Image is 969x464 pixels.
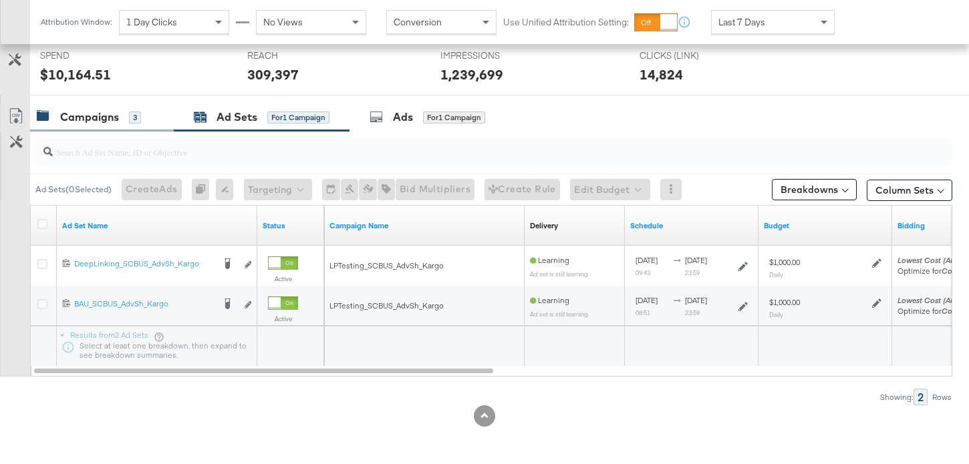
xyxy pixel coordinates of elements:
span: 1 Day Clicks [126,16,177,28]
span: IMPRESSIONS [440,49,541,62]
sub: 08:51 [636,308,650,316]
a: Your Ad Set name. [62,220,252,231]
sub: Ad set is still learning. [530,270,589,278]
div: 2 [914,389,928,405]
sub: Ad set is still learning. [530,310,589,318]
div: BAU_SCBUS_AdvSh_Kargo [74,298,213,309]
span: [DATE] [685,295,707,305]
span: SPEND [40,49,140,62]
div: 309,397 [247,65,299,84]
a: Shows the current state of your Ad Set. [263,220,319,231]
div: DeepLinking_SCBUS_AdvSh_Kargo [74,258,213,269]
div: Showing: [879,393,914,402]
div: Ad Sets [217,109,257,125]
button: Breakdowns [772,179,857,200]
span: Last 7 Days [718,16,765,28]
sub: Daily [769,310,783,318]
span: No Views [263,16,303,28]
div: for 1 Campaign [423,111,485,124]
span: Learning [530,295,569,305]
span: Conversion [394,16,442,28]
label: Use Unified Attribution Setting: [503,16,629,29]
a: Reflects the ability of your Ad Set to achieve delivery based on ad states, schedule and budget. [530,220,558,231]
div: Delivery [530,220,558,231]
a: BAU_SCBUS_AdvSh_Kargo [74,298,213,312]
div: Attribution Window: [40,17,112,27]
div: Campaigns [60,109,119,125]
span: CLICKS (LINK) [640,49,740,62]
div: Rows [932,393,952,402]
div: for 1 Campaign [267,111,329,124]
span: LPTesting_SCBUS_AdvSh_Kargo [329,260,444,270]
input: Search Ad Set Name, ID or Objective [53,134,871,160]
button: Column Sets [867,180,952,201]
div: Ad Sets ( 0 Selected) [35,184,112,196]
div: $1,000.00 [769,297,800,308]
a: DeepLinking_SCBUS_AdvSh_Kargo [74,258,213,272]
a: Shows the current budget of Ad Set. [764,220,887,231]
div: 0 [192,179,216,200]
div: $10,164.51 [40,65,111,84]
span: REACH [247,49,348,62]
div: 1,239,699 [440,65,503,84]
div: Ads [393,109,413,125]
div: 14,824 [640,65,683,84]
span: [DATE] [685,255,707,265]
sub: 09:43 [636,268,650,276]
span: Learning [530,255,569,265]
span: [DATE] [636,255,658,265]
span: LPTesting_SCBUS_AdvSh_Kargo [329,300,444,310]
sub: 23:59 [685,268,700,276]
div: $1,000.00 [769,257,800,268]
sub: 23:59 [685,308,700,316]
div: 3 [129,111,141,124]
label: Active [268,314,298,323]
sub: Daily [769,270,783,278]
label: Active [268,274,298,283]
a: Your campaign name. [329,220,519,231]
a: Shows when your Ad Set is scheduled to deliver. [630,220,753,231]
span: [DATE] [636,295,658,305]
